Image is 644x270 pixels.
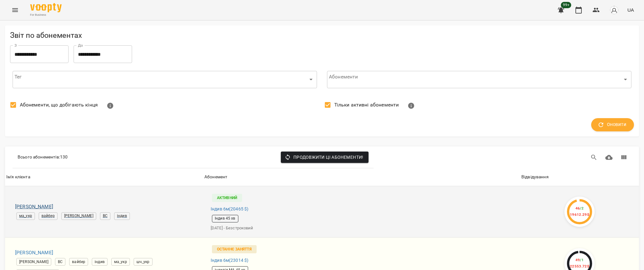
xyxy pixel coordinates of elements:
span: / 1 [580,258,584,262]
button: Пошук [586,150,602,165]
span: ВС [55,259,65,265]
span: індив [114,213,130,219]
img: avatar_s.png [610,6,619,14]
button: Завантажити CSV [602,150,617,165]
div: Сортувати [521,173,549,181]
div: ​ [13,71,317,88]
button: Вигляд колонок [616,150,631,165]
span: Ім'я клієнта [6,173,202,181]
div: Сортувати [6,173,30,181]
h5: Звіт по абонементах [10,31,634,40]
span: Оновити [599,121,626,129]
a: [PERSON_NAME]ма_укрвайбер[PERSON_NAME]ВСіндив [10,202,198,221]
p: Останнє заняття [212,245,257,253]
button: Продовжити ці абонементи! [281,152,369,163]
p: Активний [212,194,242,202]
span: Відвідування [521,173,638,181]
div: Відвідування [521,173,549,181]
div: ​ [327,71,631,88]
span: [PERSON_NAME] [17,259,51,265]
span: індив [92,259,107,265]
span: Продовжити ці абонементи! [286,153,364,161]
div: Сортувати [204,173,227,181]
span: For Business [30,13,62,17]
span: Індив 6м ( 23014 $ ) [211,257,248,264]
p: Всього абонементів : 130 [18,154,68,160]
button: UA [625,4,636,16]
img: Voopty Logo [30,3,62,12]
span: ма_укр [112,259,130,265]
span: шч_укр [134,259,152,265]
span: Абонемент [204,173,519,181]
button: Оновити [591,118,634,131]
span: [PERSON_NAME] [62,213,96,219]
a: АктивнийІндив 6м(20465 $)Індив 45 хв[DATE] - Безстроковий [208,190,515,234]
h6: [PERSON_NAME] [15,202,198,211]
p: [DATE] - Безстроковий [211,225,513,231]
div: Абонемент [204,173,227,181]
span: 99+ [561,2,571,8]
button: Показувати тільки абонементи з залишком занять або з відвідуваннями. Активні абонементи - це ті, ... [404,98,419,113]
div: 46 19612.29 $ [570,205,590,218]
button: Показати абонементи з 3 або менше відвідуваннями або що закінчуються протягом 7 днів [103,98,118,113]
span: ВС [100,213,110,219]
button: Menu [8,3,23,18]
span: Індив 6м ( 20465 $ ) [211,206,248,212]
div: Table Toolbar [5,146,639,168]
span: Тільки активні абонементи [334,101,399,109]
span: вайбер [39,213,57,219]
span: вайбер [69,259,88,265]
div: 49 22553.72 $ [570,257,590,269]
div: Ім'я клієнта [6,173,30,181]
span: Індив 45 хв [212,216,238,221]
span: ма_укр [17,213,35,219]
h6: [PERSON_NAME] [15,248,198,257]
span: UA [627,7,634,13]
span: Абонементи, що добігають кінця [20,101,98,109]
span: / 2 [580,206,584,210]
